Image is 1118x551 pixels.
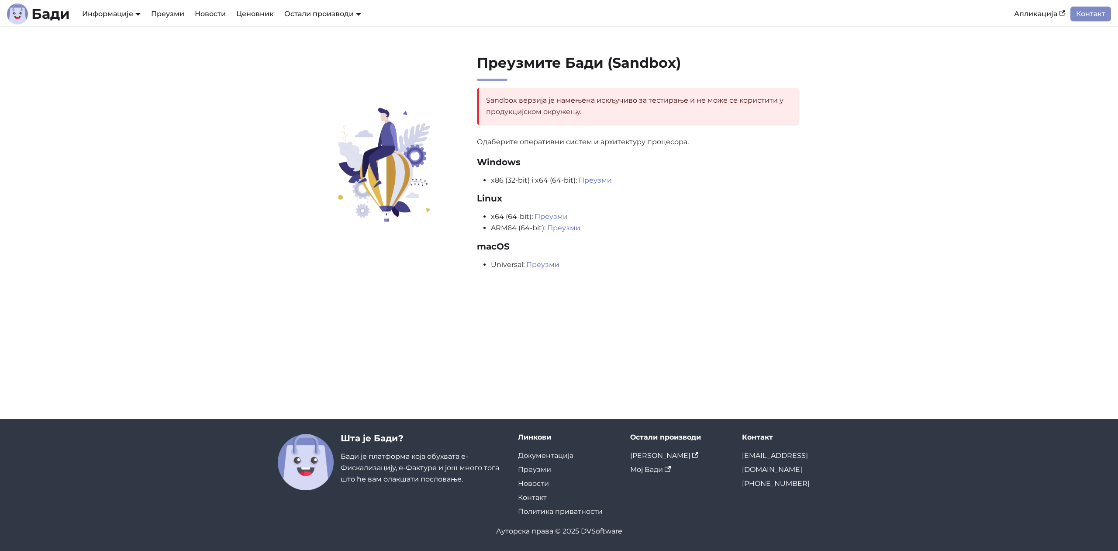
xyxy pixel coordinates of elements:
a: Ценовник [231,7,279,21]
a: Новости [190,7,231,21]
a: Политика приватности [518,507,603,516]
p: Одаберите оперативни систем и архитектуру процесора. [477,136,799,148]
img: Преузмите Бади (Sandbox) [317,107,451,223]
a: ЛогоБади [7,3,70,24]
a: Преузми [547,224,580,232]
li: Universal: [491,259,799,270]
a: Преузми [518,465,551,474]
h3: Linux [477,193,799,204]
b: Бади [31,7,70,21]
h3: Windows [477,157,799,168]
h3: macOS [477,241,799,252]
div: Sandbox верзија је намењена искључиво за тестирање и не може се користити у продукцијском окружењу. [477,88,799,125]
a: [EMAIL_ADDRESS][DOMAIN_NAME] [742,451,808,474]
div: Линкови [518,433,616,442]
li: x86 (32-bit) i x64 (64-bit): [491,175,799,186]
a: Апликација [1009,7,1070,21]
a: Контакт [518,493,547,502]
a: Преузми [535,212,568,221]
a: Преузми [579,176,612,184]
div: Остали производи [630,433,728,442]
a: Остали производи [284,10,361,18]
a: Информације [82,10,141,18]
div: Контакт [742,433,840,442]
img: Бади [278,434,334,490]
h2: Преузмите Бади (Sandbox) [477,54,799,81]
a: Контакт [1070,7,1111,21]
a: Новости [518,479,549,488]
h3: Шта је Бади? [341,433,504,444]
a: [PERSON_NAME] [630,451,698,460]
div: Ауторска права © 2025 DVSoftware [278,526,840,537]
li: x64 (64-bit): [491,211,799,222]
a: Преузми [146,7,190,21]
li: ARM64 (64-bit): [491,222,799,234]
a: Преузми [526,260,559,269]
a: Мој Бади [630,465,671,474]
a: [PHONE_NUMBER] [742,479,810,488]
div: Бади је платформа која обухвата е-Фискализацију, е-Фактуре и још много тога што ће вам олакшати п... [341,433,504,490]
a: Документација [518,451,573,460]
img: Лого [7,3,28,24]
